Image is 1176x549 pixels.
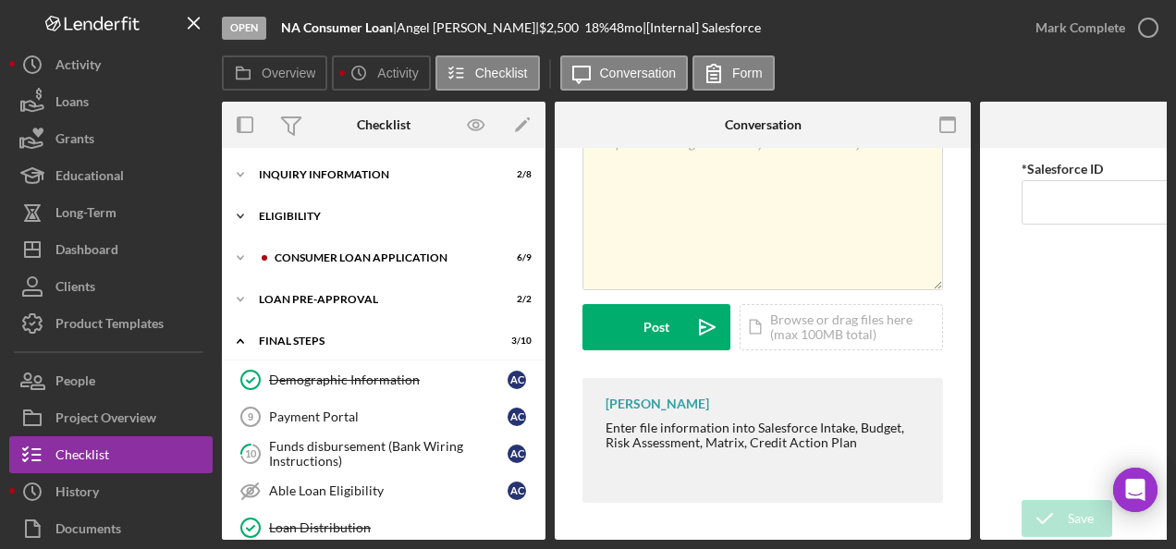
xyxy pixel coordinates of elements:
button: Mark Complete [1017,9,1167,46]
div: FINAL STEPS [259,335,485,347]
label: *Salesforce ID [1022,161,1103,177]
a: Loan Distribution [231,509,536,546]
button: Form [692,55,775,91]
div: Product Templates [55,305,164,347]
div: 18 % [584,20,609,35]
div: Enter file information into Salesforce Intake, Budget, Risk Assessment, Matrix, Credit Action Plan [606,421,925,450]
label: Activity [377,66,418,80]
a: Demographic InformationAC [231,361,536,398]
div: Loan Pre-Approval [259,294,485,305]
button: Educational [9,157,213,194]
div: 6 / 9 [498,252,532,263]
div: Loans [55,83,89,125]
button: Product Templates [9,305,213,342]
button: Grants [9,120,213,157]
div: Long-Term [55,194,116,236]
button: Dashboard [9,231,213,268]
div: 2 / 8 [498,169,532,180]
div: Open [222,17,266,40]
button: Activity [332,55,430,91]
div: Consumer Loan Application [275,252,485,263]
label: Form [732,66,763,80]
div: A C [508,482,526,500]
div: Project Overview [55,399,156,441]
label: Overview [262,66,315,80]
button: Checklist [9,436,213,473]
button: Long-Term [9,194,213,231]
button: Overview [222,55,327,91]
div: Conversation [725,117,802,132]
div: Mark Complete [1035,9,1125,46]
div: Activity [55,46,101,88]
div: Grants [55,120,94,162]
tspan: 9 [248,411,253,422]
div: Educational [55,157,124,199]
a: 10Funds disbursement (Bank Wiring Instructions)AC [231,435,536,472]
button: Project Overview [9,399,213,436]
div: Checklist [55,436,109,478]
div: 2 / 2 [498,294,532,305]
div: Loan Distribution [269,520,535,535]
div: Angel [PERSON_NAME] | [397,20,539,35]
button: Activity [9,46,213,83]
button: Documents [9,510,213,547]
a: 9Payment PortalAC [231,398,536,435]
div: People [55,362,95,404]
div: Dashboard [55,231,118,273]
div: A C [508,371,526,389]
div: Save [1068,500,1094,537]
button: Conversation [560,55,689,91]
div: Checklist [357,117,410,132]
div: 48 mo [609,20,643,35]
div: Able Loan Eligibility [269,483,508,498]
div: Eligibility [259,211,522,222]
button: Loans [9,83,213,120]
div: Open Intercom Messenger [1113,468,1158,512]
div: Funds disbursement (Bank Wiring Instructions) [269,439,508,469]
div: Clients [55,268,95,310]
button: Clients [9,268,213,305]
tspan: 10 [245,447,257,459]
div: A C [508,408,526,426]
button: Checklist [435,55,540,91]
div: Payment Portal [269,409,508,424]
a: Able Loan EligibilityAC [231,472,536,509]
div: 3 / 10 [498,335,532,347]
button: Save [1022,500,1112,537]
label: Checklist [475,66,528,80]
div: | [Internal] Salesforce [643,20,761,35]
button: People [9,362,213,399]
div: Demographic Information [269,372,508,387]
label: Conversation [600,66,677,80]
div: | [281,20,397,35]
div: History [55,473,99,515]
div: Post [643,304,669,350]
b: NA Consumer Loan [281,19,393,35]
div: [PERSON_NAME] [606,396,709,411]
button: History [9,473,213,510]
div: A C [508,445,526,463]
span: $2,500 [539,19,579,35]
button: Post [582,304,730,350]
div: Inquiry Information [259,169,485,180]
